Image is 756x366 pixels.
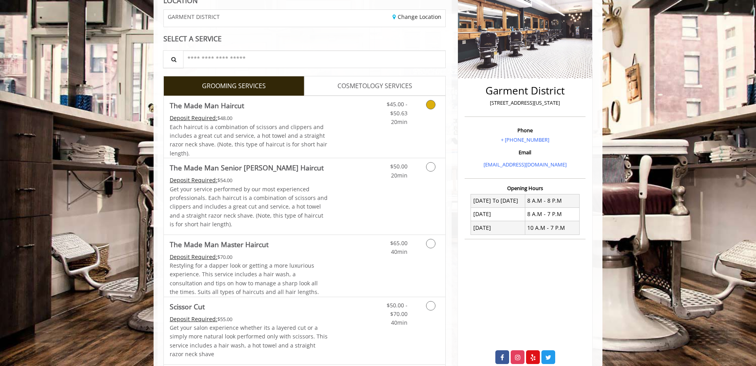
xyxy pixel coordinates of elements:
[170,162,324,173] b: The Made Man Senior [PERSON_NAME] Haircut
[391,172,408,179] span: 20min
[170,315,328,323] div: $55.00
[170,123,327,157] span: Each haircut is a combination of scissors and clippers and includes a great cut and service, a ho...
[471,194,525,207] td: [DATE] To [DATE]
[170,176,217,184] span: This service needs some Advance to be paid before we block your appointment
[391,118,408,126] span: 20min
[391,248,408,255] span: 40min
[170,114,328,122] div: $48.00
[170,176,328,185] div: $54.00
[465,185,586,191] h3: Opening Hours
[471,207,525,221] td: [DATE]
[484,161,567,168] a: [EMAIL_ADDRESS][DOMAIN_NAME]
[170,114,217,122] span: This service needs some Advance to be paid before we block your appointment
[170,301,205,312] b: Scissor Cut
[390,163,408,170] span: $50.00
[170,185,328,229] p: Get your service performed by our most experienced professionals. Each haircut is a combination o...
[168,14,220,20] span: GARMENT DISTRICT
[337,81,412,91] span: COSMETOLOGY SERVICES
[525,207,579,221] td: 8 A.M - 7 P.M
[170,239,269,250] b: The Made Man Master Haircut
[467,128,584,133] h3: Phone
[467,150,584,155] h3: Email
[387,301,408,318] span: $50.00 - $70.00
[525,194,579,207] td: 8 A.M - 8 P.M
[170,100,244,111] b: The Made Man Haircut
[393,13,441,20] a: Change Location
[170,262,319,296] span: Restyling for a dapper look or getting a more luxurious experience. This service includes a hair ...
[202,81,266,91] span: GROOMING SERVICES
[467,85,584,96] h2: Garment District
[467,99,584,107] p: [STREET_ADDRESS][US_STATE]
[163,35,446,43] div: SELECT A SERVICE
[525,221,579,235] td: 10 A.M - 7 P.M
[390,239,408,247] span: $65.00
[170,253,217,261] span: This service needs some Advance to be paid before we block your appointment
[170,253,328,261] div: $70.00
[391,319,408,326] span: 40min
[163,50,183,68] button: Service Search
[501,136,549,143] a: + [PHONE_NUMBER]
[387,100,408,116] span: $45.00 - $50.63
[471,221,525,235] td: [DATE]
[170,323,328,359] p: Get your salon experience whether its a layered cut or a simply more natural look performed only ...
[170,315,217,323] span: This service needs some Advance to be paid before we block your appointment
